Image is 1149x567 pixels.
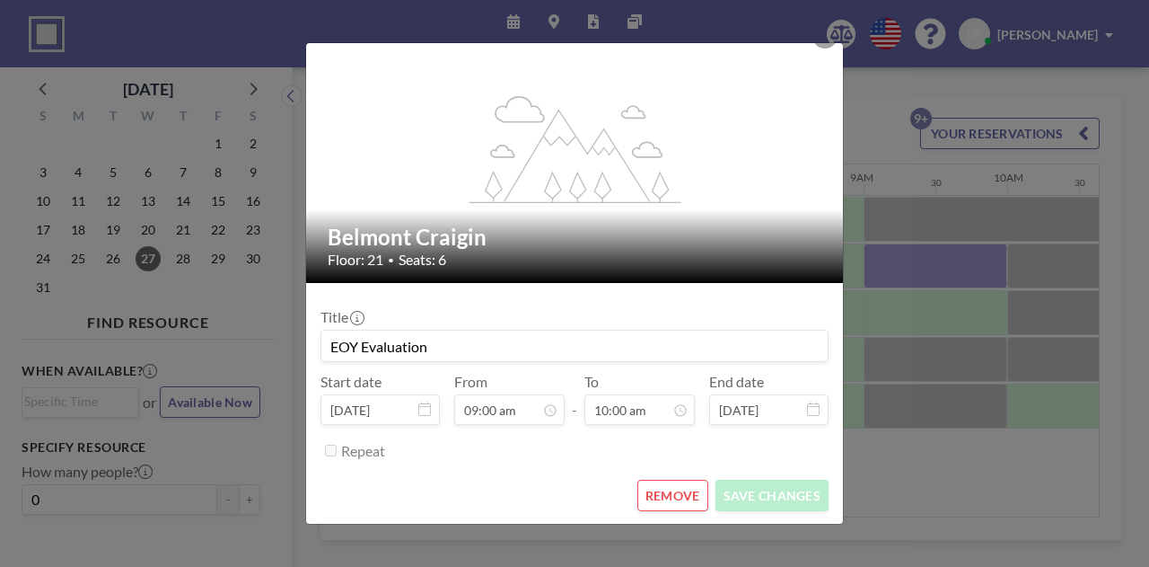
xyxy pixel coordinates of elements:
[454,373,487,391] label: From
[399,251,446,269] span: Seats: 6
[320,308,363,326] label: Title
[320,373,382,391] label: Start date
[469,94,681,202] g: flex-grow: 1.2;
[341,442,385,460] label: Repeat
[584,373,599,391] label: To
[637,480,708,511] button: REMOVE
[709,373,764,391] label: End date
[572,379,577,419] span: -
[388,253,394,267] span: •
[321,331,828,361] input: (No title)
[715,480,829,511] button: SAVE CHANGES
[328,224,823,251] h2: Belmont Craigin
[328,251,383,269] span: Floor: 21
